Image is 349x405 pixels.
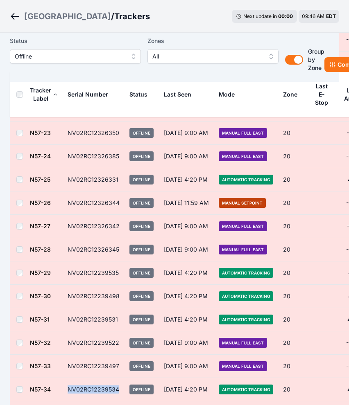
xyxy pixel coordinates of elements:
[219,291,273,301] span: Automatic Tracking
[129,291,154,301] span: Offline
[219,361,267,371] span: Manual Full East
[15,52,125,61] span: Offline
[219,268,273,278] span: Automatic Tracking
[159,145,214,168] td: [DATE] 9:00 AM
[114,11,150,22] h3: Trackers
[219,128,267,138] span: Manual Full East
[63,238,125,261] td: NV02RC12326345
[129,245,154,254] span: Offline
[152,52,262,61] span: All
[129,151,154,161] span: Offline
[147,36,279,46] label: Zones
[30,81,58,108] button: Tracker Label
[30,269,51,276] a: N57-29
[63,331,125,355] td: NV02RC12239522
[129,90,147,99] div: Status
[159,378,214,401] td: [DATE] 4:20 PM
[159,215,214,238] td: [DATE] 9:00 AM
[68,85,115,104] button: Serial Number
[30,176,50,183] a: N57-25
[278,261,309,285] td: 20
[219,385,273,394] span: Automatic Tracking
[129,175,154,184] span: Offline
[129,315,154,324] span: Offline
[278,122,309,145] td: 20
[314,76,333,112] button: Last E-Stop
[63,215,125,238] td: NV02RC12326342
[30,316,50,323] a: N57-31
[283,90,297,99] div: Zone
[278,378,309,401] td: 20
[278,191,309,215] td: 20
[63,285,125,308] td: NV02RC12239498
[30,129,51,136] a: N57-23
[219,338,267,348] span: Manual Full East
[68,90,108,99] div: Serial Number
[278,331,309,355] td: 20
[159,168,214,191] td: [DATE] 4:20 PM
[159,331,214,355] td: [DATE] 9:00 AM
[219,198,266,208] span: Manual Setpoint
[63,261,125,285] td: NV02RC12239535
[10,6,150,27] nav: Breadcrumb
[219,85,241,104] button: Mode
[111,11,114,22] span: /
[63,145,125,168] td: NV02RC12326385
[159,261,214,285] td: [DATE] 4:20 PM
[278,215,309,238] td: 20
[129,85,154,104] button: Status
[129,268,154,278] span: Offline
[278,355,309,378] td: 20
[159,308,214,331] td: [DATE] 4:20 PM
[283,85,304,104] button: Zone
[30,339,51,346] a: N57-32
[30,292,51,299] a: N57-30
[308,48,324,71] span: Group by Zone
[243,13,277,19] span: Next update in
[30,362,51,369] a: N57-33
[219,245,267,254] span: Manual Full East
[278,285,309,308] td: 20
[63,378,125,401] td: NV02RC12239534
[30,153,51,160] a: N57-24
[63,308,125,331] td: NV02RC12239531
[159,122,214,145] td: [DATE] 9:00 AM
[30,386,51,393] a: N57-34
[326,13,336,19] span: EDT
[278,145,309,168] td: 20
[63,191,125,215] td: NV02RC12326344
[219,175,273,184] span: Automatic Tracking
[10,49,141,64] button: Offline
[129,385,154,394] span: Offline
[30,246,51,253] a: N57-28
[219,221,267,231] span: Manual Full East
[219,151,267,161] span: Manual Full East
[278,308,309,331] td: 20
[302,13,324,19] span: 09:46 AM
[129,198,154,208] span: Offline
[164,85,209,104] div: Last Seen
[10,36,141,46] label: Status
[30,199,51,206] a: N57-26
[219,315,273,324] span: Automatic Tracking
[129,361,154,371] span: Offline
[159,285,214,308] td: [DATE] 4:20 PM
[63,122,125,145] td: NV02RC12326350
[159,238,214,261] td: [DATE] 9:00 AM
[147,49,279,64] button: All
[24,11,111,22] a: [GEOGRAPHIC_DATA]
[278,168,309,191] td: 20
[278,238,309,261] td: 20
[159,355,214,378] td: [DATE] 9:00 AM
[129,128,154,138] span: Offline
[63,355,125,378] td: NV02RC12239497
[129,338,154,348] span: Offline
[159,191,214,215] td: [DATE] 11:59 AM
[30,223,50,229] a: N57-27
[278,13,293,20] div: 00 : 00
[219,90,235,99] div: Mode
[30,86,51,103] div: Tracker Label
[63,168,125,191] td: NV02RC12326331
[314,82,329,107] div: Last E-Stop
